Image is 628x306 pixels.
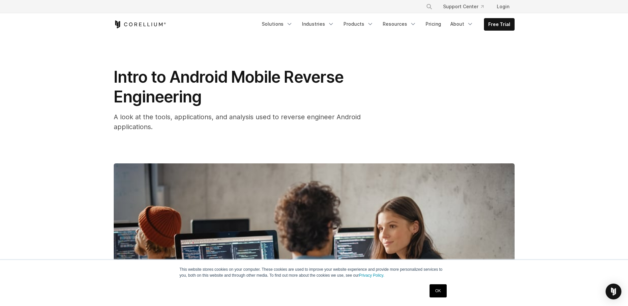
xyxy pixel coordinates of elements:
[114,113,361,131] span: A look at the tools, applications, and analysis used to reverse engineer Android applications.
[446,18,477,30] a: About
[258,18,515,31] div: Navigation Menu
[430,284,446,297] a: OK
[484,18,514,30] a: Free Trial
[114,67,344,106] span: Intro to Android Mobile Reverse Engineering
[418,1,515,13] div: Navigation Menu
[114,20,166,28] a: Corellium Home
[422,18,445,30] a: Pricing
[258,18,297,30] a: Solutions
[492,1,515,13] a: Login
[180,266,449,278] p: This website stores cookies on your computer. These cookies are used to improve your website expe...
[438,1,489,13] a: Support Center
[359,273,384,278] a: Privacy Policy.
[379,18,420,30] a: Resources
[423,1,435,13] button: Search
[340,18,377,30] a: Products
[298,18,338,30] a: Industries
[606,284,621,299] div: Open Intercom Messenger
